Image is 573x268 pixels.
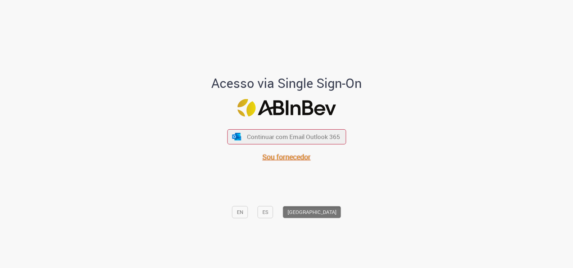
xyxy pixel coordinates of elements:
a: Sou fornecedor [262,152,311,162]
button: EN [232,206,248,218]
span: Continuar com Email Outlook 365 [247,133,340,141]
img: Logo ABInBev [237,99,336,116]
h1: Acesso via Single Sign-On [187,76,387,90]
button: [GEOGRAPHIC_DATA] [283,206,341,218]
img: ícone Azure/Microsoft 360 [232,133,242,140]
button: ícone Azure/Microsoft 360 Continuar com Email Outlook 365 [227,129,346,144]
button: ES [258,206,273,218]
